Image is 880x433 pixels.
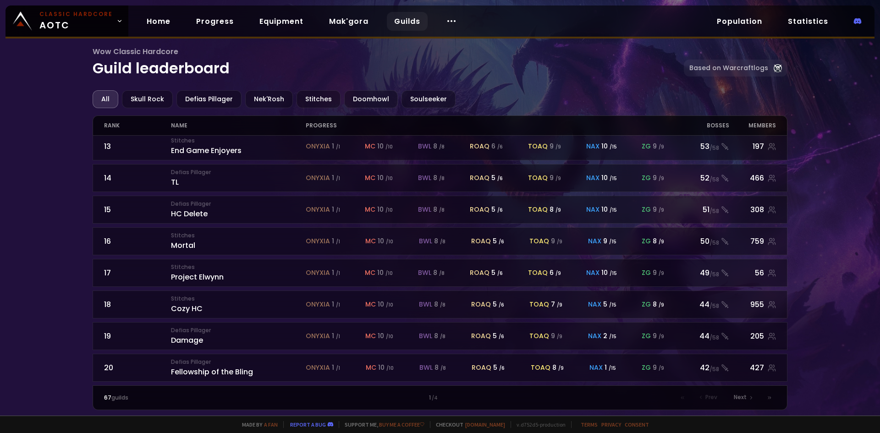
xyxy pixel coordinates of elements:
div: 10 [378,331,393,341]
div: 1 [332,331,340,341]
small: / 8 [440,301,445,308]
div: Skull Rock [122,90,173,108]
small: / 9 [659,207,664,214]
span: Prev [705,393,717,401]
div: Fellowship of the Bling [171,358,305,378]
div: 1 [272,394,608,402]
a: 18StitchesCozy HConyxia 1 /1mc 10 /10bwl 8 /8roaq 5 /6toaq 7 /9nax 5 /15zg 8 /944/58955 [93,290,788,318]
div: 10 [377,142,393,151]
div: 10 [601,268,617,278]
span: roaq [470,268,489,278]
span: toaq [529,300,549,309]
div: 8 [434,236,445,246]
div: 9 [653,268,664,278]
div: 9 [550,142,561,151]
div: 1 [332,173,340,183]
small: / 15 [610,143,617,150]
div: 19 [104,330,171,342]
span: zg [642,363,651,373]
div: 14 [104,172,171,184]
small: / 1 [336,238,340,245]
div: members [729,116,776,135]
div: 20 [104,362,171,373]
a: [DOMAIN_NAME] [465,421,505,428]
a: Progress [189,12,241,31]
div: TL [171,168,305,188]
a: Population [709,12,770,31]
div: 16 [104,236,171,247]
div: 10 [377,268,393,278]
span: mc [365,236,376,246]
small: / 9 [555,207,561,214]
span: Made by [236,421,278,428]
div: 9 [603,236,616,246]
small: / 9 [659,270,664,277]
small: / 58 [709,302,719,310]
div: 8 [434,331,445,341]
div: 15 [104,204,171,215]
div: 1 [332,268,340,278]
div: 18 [104,299,171,310]
div: 5 [603,300,616,309]
span: onyxia [306,300,330,309]
div: 1 [332,142,340,151]
small: / 58 [709,365,719,373]
small: / 1 [336,365,340,372]
a: Terms [581,421,598,428]
div: 9 [653,173,664,183]
small: / 9 [557,333,562,340]
div: Project Elwynn [171,263,305,283]
small: / 15 [609,238,616,245]
div: Defias Pillager [176,90,242,108]
a: 14Defias PillagerTLonyxia 1 /1mc 10 /10bwl 8 /8roaq 5 /6toaq 9 /9nax 10 /15zg 9 /952/58466 [93,164,788,192]
div: 10 [378,300,393,309]
small: / 9 [557,301,562,308]
small: / 1 [336,143,340,150]
div: 197 [729,141,776,152]
small: / 9 [659,238,664,245]
small: Defias Pillager [171,358,305,366]
div: 9 [551,331,562,341]
a: Guilds [387,12,428,31]
small: / 9 [555,175,561,182]
small: / 1 [336,301,340,308]
small: / 8 [439,207,445,214]
span: nax [588,236,601,246]
small: / 6 [497,175,503,182]
span: bwl [419,331,432,341]
div: name [171,116,305,135]
span: nax [588,331,601,341]
small: / 6 [497,270,503,277]
small: / 15 [610,207,617,214]
span: roaq [471,236,491,246]
div: 466 [729,172,776,184]
small: Classic Hardcore [39,10,113,18]
a: 16StitchesMortalonyxia 1 /1mc 10 /10bwl 8 /8roaq 5 /6toaq 9 /9nax 9 /15zg 8 /950/58759 [93,227,788,255]
div: 5 [491,173,503,183]
small: / 9 [555,270,561,277]
span: onyxia [306,236,330,246]
a: 15Defias PillagerHC Deleteonyxia 1 /1mc 10 /10bwl 8 /8roaq 5 /6toaq 8 /9nax 10 /15zg 9 /951/58308 [93,196,788,224]
span: roaq [470,142,489,151]
span: toaq [528,268,548,278]
small: / 6 [499,301,504,308]
small: / 58 [709,175,719,184]
div: 8 [433,173,445,183]
div: 8 [653,236,664,246]
span: mc [365,331,376,341]
small: / 58 [709,334,719,342]
span: mc [365,173,375,183]
div: 5 [491,268,503,278]
small: / 9 [659,365,664,372]
small: / 58 [709,144,719,152]
span: roaq [470,173,489,183]
small: / 58 [709,239,719,247]
span: zg [642,236,651,246]
div: 50 [675,236,729,247]
small: / 6 [499,365,505,372]
small: Stitches [171,295,305,303]
small: / 9 [557,238,562,245]
span: AOTC [39,10,113,32]
span: nax [586,205,599,214]
div: Mortal [171,231,305,251]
